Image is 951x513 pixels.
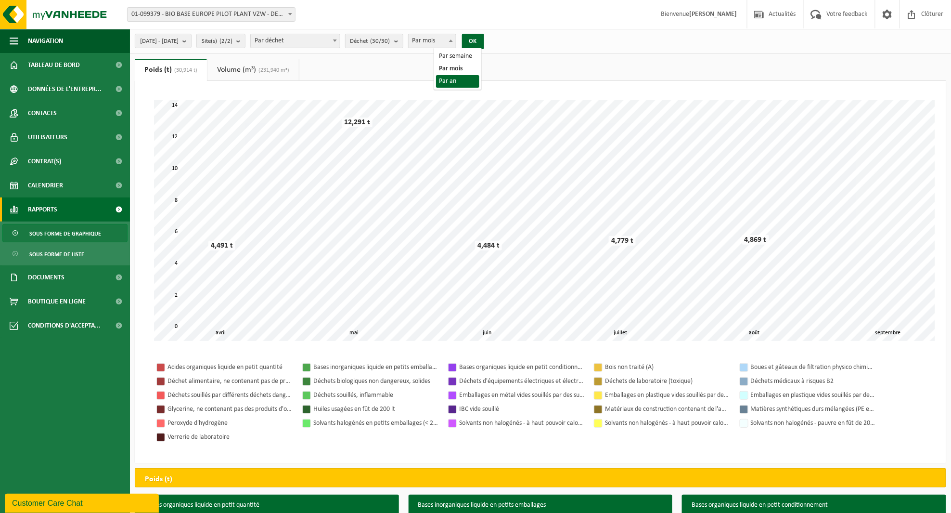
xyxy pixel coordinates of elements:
[342,118,373,127] div: 12,291 t
[751,389,876,401] div: Emballages en plastique vides souillés par des substances oxydants (comburant)
[371,38,390,44] count: (30/30)
[28,125,67,149] span: Utilisateurs
[609,236,636,246] div: 4,779 t
[459,417,584,429] div: Solvants non halogénés - à haut pouvoir calorifique en IBC
[459,375,584,387] div: Déchets d'équipements électriques et électroniques - Sans tubes cathodiques
[28,149,61,173] span: Contrat(s)
[167,389,293,401] div: Déchets souillés par différents déchets dangereux
[313,389,438,401] div: Déchets souillés, inflammable
[135,34,192,48] button: [DATE] - [DATE]
[605,375,730,387] div: Déchets de laboratoire (toxique)
[202,34,232,49] span: Site(s)
[28,197,57,222] span: Rapports
[250,34,340,48] span: Par déchet
[409,34,456,48] span: Par mois
[207,59,299,81] a: Volume (m³)
[29,245,84,263] span: Sous forme de liste
[313,403,438,415] div: Huiles usagées en fût de 200 lt
[689,11,737,18] strong: [PERSON_NAME]
[408,34,456,48] span: Par mois
[172,67,197,73] span: (30,914 t)
[167,375,293,387] div: Déchet alimentaire, ne contenant pas de produits d'origine animale, emballage mélangé (excepté ve...
[605,403,730,415] div: Matériaux de construction contenant de l'amiante lié au ciment (non friable)
[28,77,102,101] span: Données de l'entrepr...
[28,289,86,314] span: Boutique en ligne
[605,417,730,429] div: Solvants non halogénés - à haut pouvoir calorifique en petits emballages (<200L)
[436,50,479,63] li: Par semaine
[196,34,245,48] button: Site(s)(2/2)
[28,29,63,53] span: Navigation
[751,417,876,429] div: Solvants non halogénés - pauvre en fût de 200lt
[459,361,584,373] div: Bases organiques liquide en petit conditionnement
[462,34,484,49] button: OK
[127,7,296,22] span: 01-099379 - BIO BASE EUROPE PILOT PLANT VZW - DESTELDONK
[475,241,502,250] div: 4,484 t
[2,245,128,263] a: Sous forme de liste
[28,173,63,197] span: Calendrier
[751,361,876,373] div: Boues et gâteaux de filtration physico chimiques
[28,53,80,77] span: Tableau de bord
[167,403,293,415] div: Glycerine, ne contenant pas des produits d'origine animale
[29,224,101,243] span: Sous forme de graphique
[313,361,438,373] div: Bases inorganiques liquide en petits emballages
[256,67,289,73] span: (231,940 m³)
[208,241,235,250] div: 4,491 t
[436,63,479,75] li: Par mois
[605,361,730,373] div: Bois non traité (A)
[135,59,207,81] a: Poids (t)
[140,34,179,49] span: [DATE] - [DATE]
[219,38,232,44] count: (2/2)
[251,34,340,48] span: Par déchet
[313,375,438,387] div: Déchets biologiques non dangereux, solides
[167,431,293,443] div: Verrerie de laboratoire
[135,469,182,490] h2: Poids (t)
[742,235,769,245] div: 4,869 t
[345,34,403,48] button: Déchet(30/30)
[459,389,584,401] div: Emballages en métal vides souillés par des substances dangereuses
[128,8,295,21] span: 01-099379 - BIO BASE EUROPE PILOT PLANT VZW - DESTELDONK
[313,417,438,429] div: Solvants halogénés en petits emballages (< 200L)
[167,361,293,373] div: Acides organiques liquide en petit quantité
[28,101,57,125] span: Contacts
[5,492,161,513] iframe: chat widget
[350,34,390,49] span: Déchet
[751,403,876,415] div: Matières synthétiques durs mélangées (PE et PP), recyclables (industriel)
[167,417,293,429] div: Peroxyde d'hydrogène
[28,265,64,289] span: Documents
[605,389,730,401] div: Emballages en plastique vides souillés par des substances dangereuses
[28,314,101,338] span: Conditions d'accepta...
[436,75,479,88] li: Par an
[459,403,584,415] div: IBC vide souillé
[751,375,876,387] div: Déchets médicaux à risques B2
[2,224,128,242] a: Sous forme de graphique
